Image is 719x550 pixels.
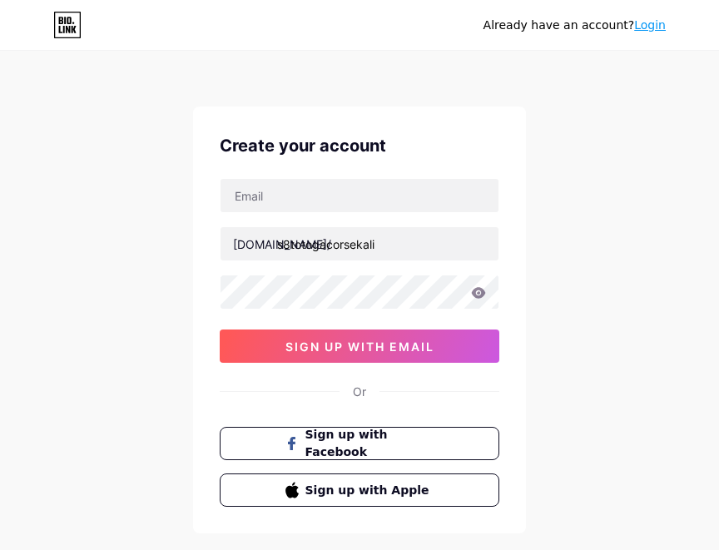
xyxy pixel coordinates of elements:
div: [DOMAIN_NAME]/ [233,235,331,253]
span: Sign up with Facebook [305,426,434,461]
div: Already have an account? [483,17,666,34]
button: Sign up with Apple [220,473,499,507]
a: Login [634,18,666,32]
button: sign up with email [220,330,499,363]
button: Sign up with Facebook [220,427,499,460]
div: Create your account [220,133,499,158]
span: Sign up with Apple [305,482,434,499]
input: Email [221,179,498,212]
input: username [221,227,498,260]
div: Or [353,383,366,400]
span: sign up with email [285,339,434,354]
